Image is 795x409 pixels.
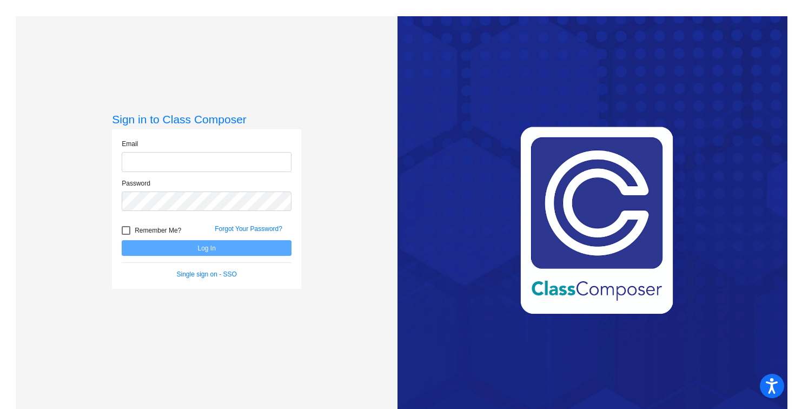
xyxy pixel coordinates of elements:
[122,139,138,149] label: Email
[112,113,301,126] h3: Sign in to Class Composer
[215,225,282,233] a: Forgot Your Password?
[122,179,150,188] label: Password
[135,224,181,237] span: Remember Me?
[177,271,237,278] a: Single sign on - SSO
[122,240,291,256] button: Log In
